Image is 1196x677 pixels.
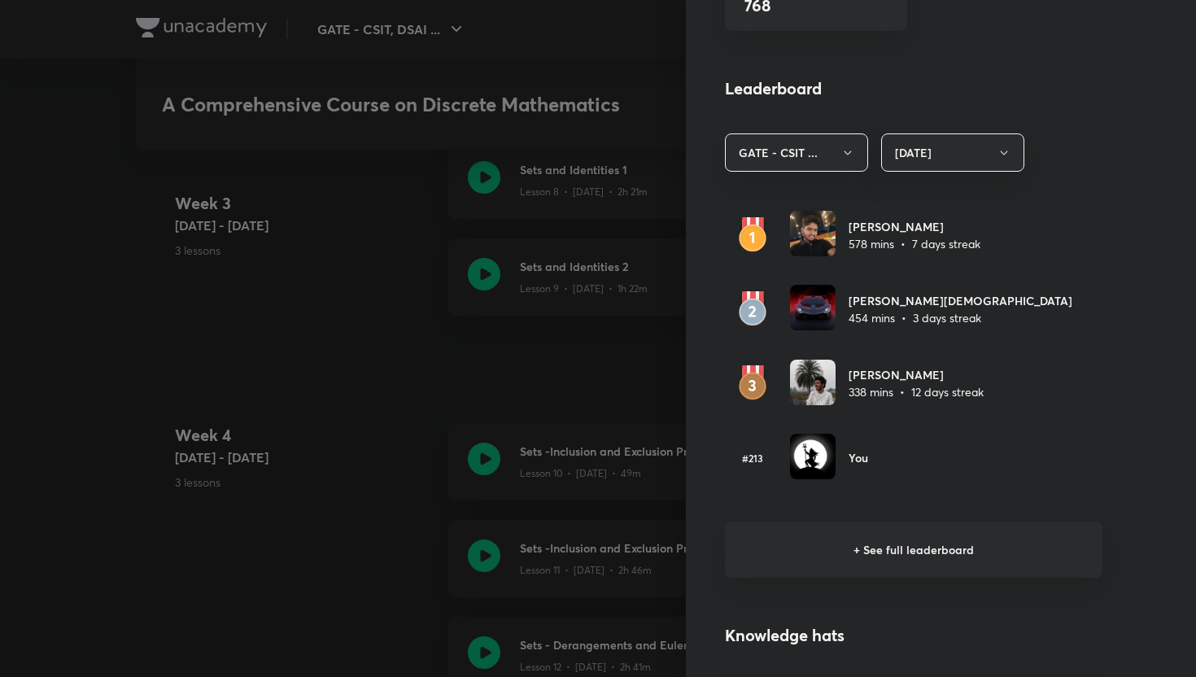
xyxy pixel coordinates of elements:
[881,133,1024,172] button: [DATE]
[849,235,980,252] p: 578 mins • 7 days streak
[725,623,1102,648] h4: Knowledge hats
[849,292,1072,309] h6: [PERSON_NAME][DEMOGRAPHIC_DATA]
[790,285,836,330] img: Avatar
[725,451,780,465] h6: #213
[849,309,1072,326] p: 454 mins • 3 days streak
[725,133,868,172] button: GATE - CSIT ...
[849,449,868,466] h6: You
[725,291,780,327] img: rank2.svg
[790,360,836,405] img: Avatar
[849,383,984,400] p: 338 mins • 12 days streak
[725,76,1102,101] h4: Leaderboard
[725,217,780,253] img: rank1.svg
[725,365,780,401] img: rank3.svg
[725,522,1102,578] h6: + See full leaderboard
[849,218,980,235] h6: [PERSON_NAME]
[790,211,836,256] img: Avatar
[849,366,984,383] h6: [PERSON_NAME]
[790,434,836,479] img: Avatar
